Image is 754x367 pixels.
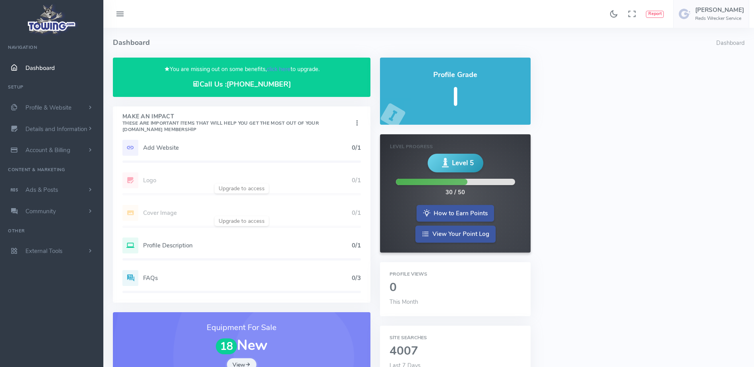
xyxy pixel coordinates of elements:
h6: Profile Views [390,272,521,277]
img: logo [25,2,79,36]
h1: New [122,338,361,354]
li: Dashboard [716,39,744,48]
h5: Profile Description [143,242,352,249]
h6: Site Searches [390,335,521,340]
a: View Your Point Log [415,226,496,243]
span: Community [25,207,56,215]
h6: Level Progress [390,144,521,149]
h3: Equipment For Sale [122,322,361,334]
span: 18 [216,338,237,355]
span: Details and Information [25,125,87,133]
span: Level 5 [452,158,474,168]
p: You are missing out on some benefits, to upgrade. [122,65,361,74]
small: These are important items that will help you get the most out of your [DOMAIN_NAME] Membership [122,120,319,133]
span: Ads & Posts [25,186,58,194]
h4: Make An Impact [122,114,353,133]
h6: Reds Wrecker Service [695,16,744,21]
button: Report [646,11,664,18]
h5: [PERSON_NAME] [695,7,744,13]
div: 30 / 50 [446,188,465,197]
a: [PHONE_NUMBER] [227,79,291,89]
a: click here [267,65,291,73]
img: user-image [678,8,691,20]
h5: 0/1 [352,145,361,151]
span: Dashboard [25,64,55,72]
h5: FAQs [143,275,352,281]
h2: 0 [390,281,521,294]
h5: 0/3 [352,275,361,281]
span: External Tools [25,247,62,255]
h4: Profile Grade [390,71,521,79]
span: Account & Billing [25,146,70,154]
h4: Call Us : [122,80,361,89]
h5: Add Website [143,145,352,151]
span: This Month [390,298,418,306]
a: How to Earn Points [417,205,494,222]
h4: Dashboard [113,28,716,58]
h2: 4007 [390,345,521,358]
h5: I [390,83,521,111]
h5: 0/1 [352,242,361,249]
span: Profile & Website [25,104,72,112]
